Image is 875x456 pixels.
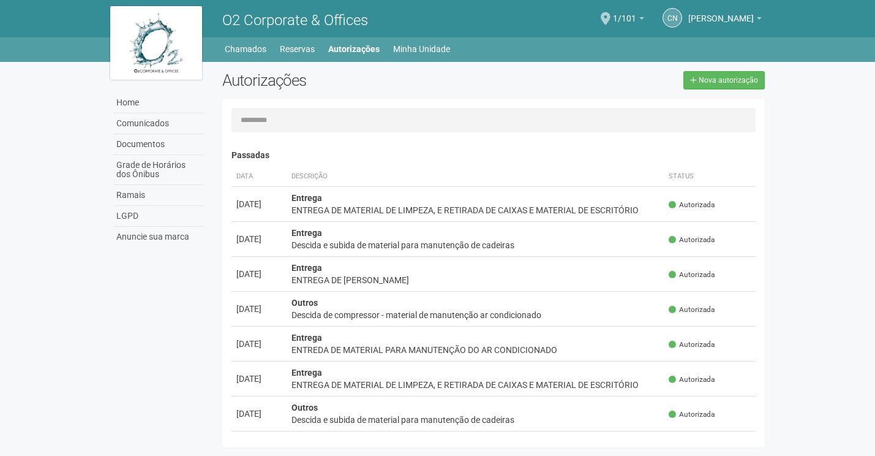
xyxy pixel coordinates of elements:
span: Nova autorização [699,76,758,85]
div: ENTREGA DE MATERIAL DE LIMPEZA, E RETIRADA DE CAIXAS E MATERIAL DE ESCRITÓRIO [291,204,659,216]
a: LGPD [113,206,204,227]
span: Autorizada [669,270,715,280]
th: Data [231,167,287,187]
strong: Entrega [291,333,322,343]
a: CN [663,8,682,28]
th: Descrição [287,167,664,187]
img: logo.jpg [110,6,202,80]
div: ENTREGA DE [PERSON_NAME] [291,274,659,286]
a: 1/101 [613,15,644,25]
strong: Entrega [291,263,322,273]
h4: Passadas [231,151,756,160]
span: Autorizada [669,409,715,420]
a: Documentos [113,134,204,155]
a: Minha Unidade [393,40,450,58]
a: Nova autorização [683,71,765,89]
div: [DATE] [236,233,282,245]
strong: Entrega [291,193,322,203]
div: [DATE] [236,338,282,350]
div: [DATE] [236,373,282,385]
span: Autorizada [669,235,715,245]
h2: Autorizações [222,71,484,89]
div: [DATE] [236,408,282,420]
a: Comunicados [113,113,204,134]
div: Descida e subida de material para manutenção de cadeiras [291,239,659,251]
strong: Outros [291,403,318,412]
a: Reservas [280,40,315,58]
span: O2 Corporate & Offices [222,12,368,29]
a: Chamados [225,40,266,58]
strong: Entrega [291,438,322,447]
span: Autorizada [669,374,715,385]
a: Home [113,93,204,113]
div: Descida e subida de material para manutenção de cadeiras [291,414,659,426]
div: [DATE] [236,268,282,280]
div: Descida de compressor - material de manutenção ar condicionado [291,309,659,321]
th: Status [664,167,756,187]
a: Autorizações [328,40,380,58]
a: Ramais [113,185,204,206]
a: Anuncie sua marca [113,227,204,247]
div: ENTREGA DE MATERIAL DE LIMPEZA, E RETIRADA DE CAIXAS E MATERIAL DE ESCRITÓRIO [291,379,659,391]
span: Autorizada [669,340,715,350]
span: Autorizada [669,200,715,210]
strong: Outros [291,298,318,308]
a: Grade de Horários dos Ônibus [113,155,204,185]
span: 1/101 [613,2,636,23]
div: [DATE] [236,198,282,210]
span: CELIA NASCIMENTO [688,2,754,23]
span: Autorizada [669,305,715,315]
div: [DATE] [236,303,282,315]
strong: Entrega [291,368,322,378]
a: [PERSON_NAME] [688,15,762,25]
div: ENTREDA DE MATERIAL PARA MANUTENÇÃO DO AR CONDICIONADO [291,344,659,356]
strong: Entrega [291,228,322,238]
